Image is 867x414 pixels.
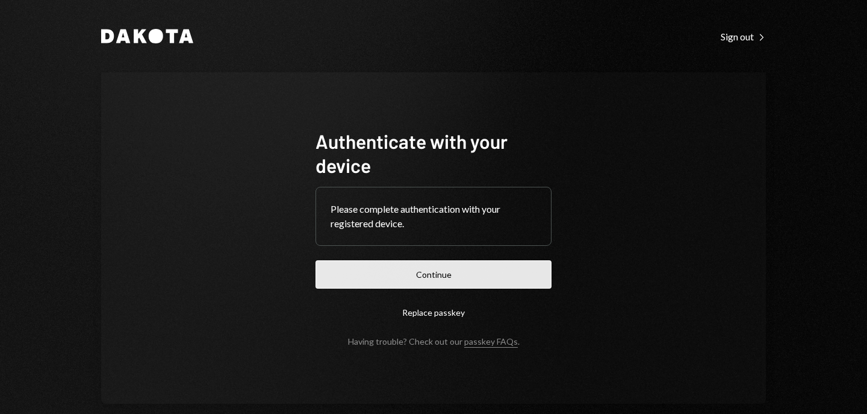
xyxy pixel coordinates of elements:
[721,31,766,43] div: Sign out
[315,260,552,289] button: Continue
[315,298,552,327] button: Replace passkey
[464,336,518,348] a: passkey FAQs
[315,129,552,177] h1: Authenticate with your device
[348,336,520,347] div: Having trouble? Check out our .
[721,30,766,43] a: Sign out
[331,202,536,231] div: Please complete authentication with your registered device.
